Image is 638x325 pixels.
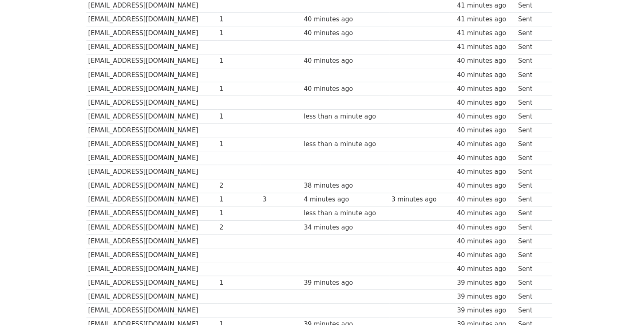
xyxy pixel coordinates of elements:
td: Sent [516,13,547,26]
div: 40 minutes ago [457,264,514,274]
div: 40 minutes ago [457,195,514,204]
div: 40 minutes ago [457,209,514,218]
div: 40 minutes ago [457,98,514,108]
td: Sent [516,165,547,179]
div: 1 [219,84,258,94]
td: [EMAIL_ADDRESS][DOMAIN_NAME] [86,95,218,109]
div: 40 minutes ago [457,250,514,260]
div: 40 minutes ago [457,139,514,149]
div: 1 [219,112,258,121]
iframe: Chat Widget [596,285,638,325]
div: 40 minutes ago [457,181,514,191]
td: [EMAIL_ADDRESS][DOMAIN_NAME] [86,54,218,68]
div: 41 minutes ago [457,42,514,52]
div: 34 minutes ago [304,223,387,232]
div: 40 minutes ago [304,84,387,94]
td: [EMAIL_ADDRESS][DOMAIN_NAME] [86,137,218,151]
div: 40 minutes ago [304,28,387,38]
div: 40 minutes ago [304,15,387,24]
td: Sent [516,54,547,68]
div: 41 minutes ago [457,1,514,10]
td: Sent [516,95,547,109]
td: [EMAIL_ADDRESS][DOMAIN_NAME] [86,262,218,276]
td: Sent [516,262,547,276]
td: [EMAIL_ADDRESS][DOMAIN_NAME] [86,290,218,304]
td: Sent [516,179,547,193]
td: Sent [516,220,547,234]
div: 40 minutes ago [304,56,387,66]
td: Sent [516,290,547,304]
div: 3 minutes ago [391,195,453,204]
td: Sent [516,206,547,220]
div: 4 minutes ago [304,195,387,204]
td: [EMAIL_ADDRESS][DOMAIN_NAME] [86,234,218,248]
div: 2 [219,181,258,191]
td: [EMAIL_ADDRESS][DOMAIN_NAME] [86,179,218,193]
td: [EMAIL_ADDRESS][DOMAIN_NAME] [86,304,218,317]
div: 40 minutes ago [457,112,514,121]
div: 38 minutes ago [304,181,387,191]
td: [EMAIL_ADDRESS][DOMAIN_NAME] [86,151,218,165]
div: Widget de chat [596,285,638,325]
td: Sent [516,124,547,137]
div: 39 minutes ago [457,278,514,288]
div: 41 minutes ago [457,15,514,24]
div: 1 [219,28,258,38]
div: 1 [219,139,258,149]
td: [EMAIL_ADDRESS][DOMAIN_NAME] [86,206,218,220]
td: [EMAIL_ADDRESS][DOMAIN_NAME] [86,124,218,137]
td: [EMAIL_ADDRESS][DOMAIN_NAME] [86,13,218,26]
td: Sent [516,248,547,262]
div: 39 minutes ago [457,306,514,315]
td: Sent [516,151,547,165]
td: Sent [516,193,547,206]
td: [EMAIL_ADDRESS][DOMAIN_NAME] [86,40,218,54]
div: less than a minute ago [304,209,387,218]
div: 40 minutes ago [457,84,514,94]
td: [EMAIL_ADDRESS][DOMAIN_NAME] [86,68,218,82]
td: [EMAIL_ADDRESS][DOMAIN_NAME] [86,193,218,206]
td: Sent [516,137,547,151]
div: 40 minutes ago [457,223,514,232]
td: Sent [516,304,547,317]
div: less than a minute ago [304,139,387,149]
div: 40 minutes ago [457,56,514,66]
div: 2 [219,223,258,232]
div: 39 minutes ago [304,278,387,288]
div: 40 minutes ago [457,237,514,246]
td: [EMAIL_ADDRESS][DOMAIN_NAME] [86,276,218,290]
td: Sent [516,110,547,124]
td: [EMAIL_ADDRESS][DOMAIN_NAME] [86,26,218,40]
td: Sent [516,82,547,95]
td: [EMAIL_ADDRESS][DOMAIN_NAME] [86,220,218,234]
td: [EMAIL_ADDRESS][DOMAIN_NAME] [86,82,218,95]
div: 40 minutes ago [457,126,514,135]
div: less than a minute ago [304,112,387,121]
td: Sent [516,26,547,40]
div: 40 minutes ago [457,70,514,80]
td: Sent [516,68,547,82]
td: [EMAIL_ADDRESS][DOMAIN_NAME] [86,165,218,179]
div: 1 [219,209,258,218]
td: [EMAIL_ADDRESS][DOMAIN_NAME] [86,110,218,124]
div: 3 [263,195,300,204]
td: Sent [516,40,547,54]
div: 41 minutes ago [457,28,514,38]
div: 40 minutes ago [457,167,514,177]
div: 1 [219,278,258,288]
div: 1 [219,56,258,66]
td: Sent [516,234,547,248]
div: 40 minutes ago [457,153,514,163]
td: [EMAIL_ADDRESS][DOMAIN_NAME] [86,248,218,262]
div: 1 [219,195,258,204]
div: 39 minutes ago [457,292,514,302]
div: 1 [219,15,258,24]
td: Sent [516,276,547,290]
